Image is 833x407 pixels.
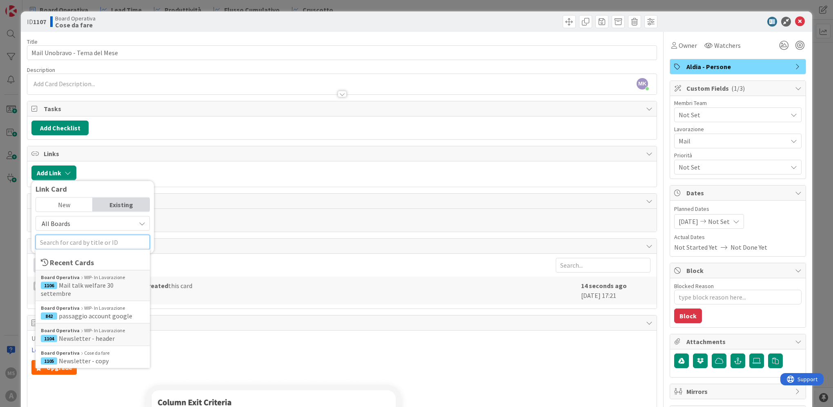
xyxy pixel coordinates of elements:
span: Attachments [686,337,791,347]
span: Aldia - Persone [686,62,791,72]
span: Owner [679,40,697,50]
a: Learn more... [31,346,67,353]
button: Add Link [31,165,76,180]
span: Newsletter - header [59,334,115,342]
label: Title [27,38,38,45]
span: Not Done Yet [731,242,767,252]
div: Recent Cards [41,257,145,268]
span: [DATE] [679,217,698,226]
button: Upgrade [31,360,77,375]
span: Comments [44,196,642,206]
span: Mail [679,135,783,147]
div: Upgrade your plan to unlock this feature. [31,335,653,375]
span: All Boards [42,219,70,228]
b: Cose da fare [55,22,96,28]
span: Exit Criteria [44,318,642,328]
div: MS [33,282,42,291]
span: Newsletter - copy [59,357,109,365]
div: 1106 [41,282,57,289]
div: 842 [41,313,57,320]
span: Custom Fields [686,83,791,93]
button: Add Checklist [31,121,89,135]
span: Board Operativa [55,15,96,22]
span: History [44,241,642,251]
span: Support [17,1,37,11]
b: Board Operativa [41,349,80,357]
span: Not Started Yet [674,242,717,252]
span: Planned Dates [674,205,802,213]
span: passaggio account google [59,312,132,320]
span: Links [44,149,642,159]
b: Board Operativa [41,327,80,334]
div: [DATE] 17:21 [581,281,650,300]
b: Board Operativa [41,274,80,281]
span: Mirrors [686,387,791,396]
div: All [34,258,58,272]
div: Priorità [674,152,802,158]
div: Membri Team [674,100,802,106]
b: created [145,282,168,290]
span: Not Set [679,110,787,120]
input: type card name here... [27,45,657,60]
span: Description [27,66,55,74]
div: 1104 [41,335,57,342]
span: Dates [686,188,791,198]
div: Lavorazione [674,126,802,132]
div: WIP- In Lavorazione [41,304,145,312]
b: 14 seconds ago [581,282,627,290]
span: Mail talk welfare 30 settembre [41,281,114,297]
span: Tasks [44,104,642,114]
span: Watchers [714,40,741,50]
div: New [36,198,93,212]
button: Block [674,309,702,323]
label: Blocked Reason [674,282,714,290]
span: MK [637,78,648,89]
input: Search... [556,258,650,273]
div: WIP- In Lavorazione [41,274,145,281]
span: Not Set [679,162,787,172]
div: 1105 [41,358,57,365]
span: ( 1/3 ) [731,84,745,92]
span: Block [686,266,791,275]
input: Search for card by title or ID [36,235,150,250]
b: Board Operativa [41,304,80,312]
span: ID [27,17,46,27]
span: Not Set [708,217,730,226]
span: Actual Dates [674,233,802,242]
div: WIP- In Lavorazione [41,327,145,334]
div: Cose da fare [41,349,145,357]
div: Existing [93,198,149,212]
b: 1107 [33,18,46,26]
div: Link Card [36,185,150,193]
